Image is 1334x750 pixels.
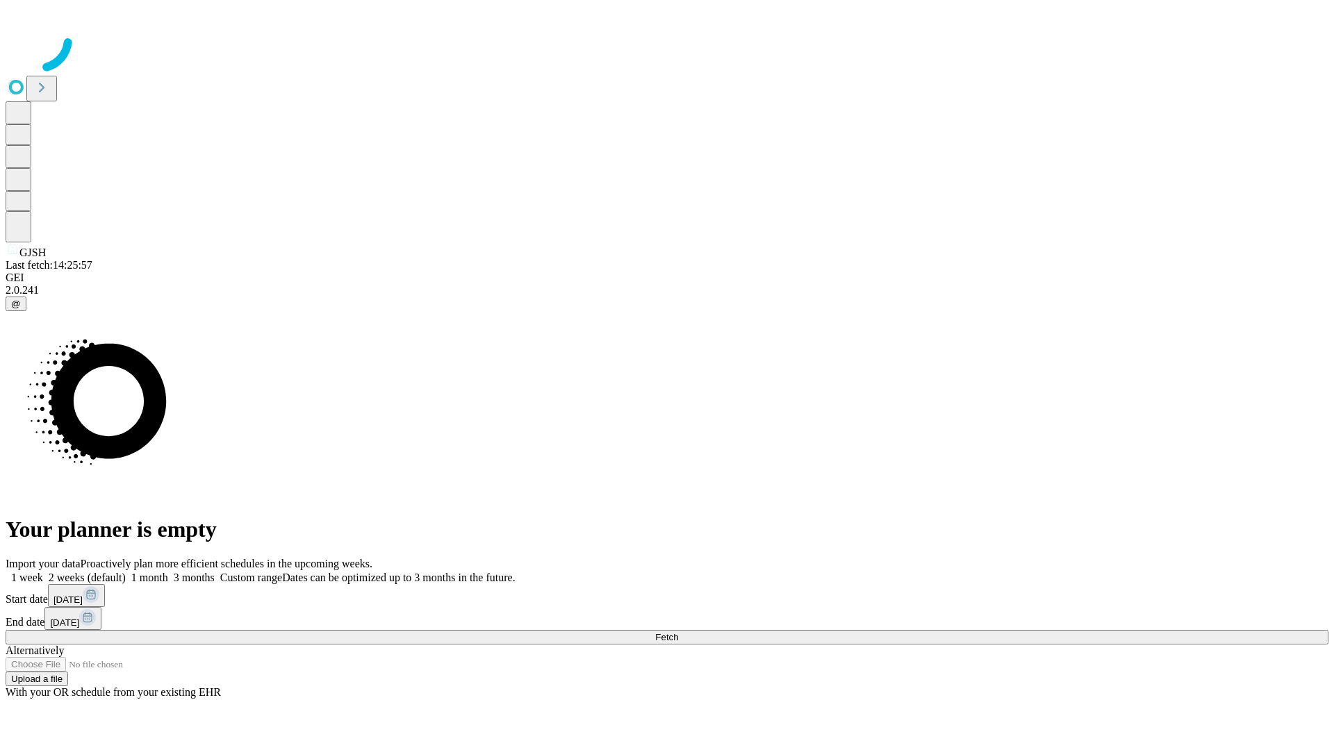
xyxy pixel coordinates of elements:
[44,607,101,630] button: [DATE]
[11,299,21,309] span: @
[6,630,1328,644] button: Fetch
[11,572,43,583] span: 1 week
[6,584,1328,607] div: Start date
[81,558,372,569] span: Proactively plan more efficient schedules in the upcoming weeks.
[19,247,46,258] span: GJSH
[6,297,26,311] button: @
[131,572,168,583] span: 1 month
[220,572,282,583] span: Custom range
[53,594,83,605] span: [DATE]
[6,644,64,656] span: Alternatively
[6,686,221,698] span: With your OR schedule from your existing EHR
[282,572,515,583] span: Dates can be optimized up to 3 months in the future.
[6,259,92,271] span: Last fetch: 14:25:57
[6,517,1328,542] h1: Your planner is empty
[6,284,1328,297] div: 2.0.241
[174,572,215,583] span: 3 months
[48,584,105,607] button: [DATE]
[50,617,79,628] span: [DATE]
[6,672,68,686] button: Upload a file
[6,272,1328,284] div: GEI
[6,607,1328,630] div: End date
[655,632,678,642] span: Fetch
[49,572,126,583] span: 2 weeks (default)
[6,558,81,569] span: Import your data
